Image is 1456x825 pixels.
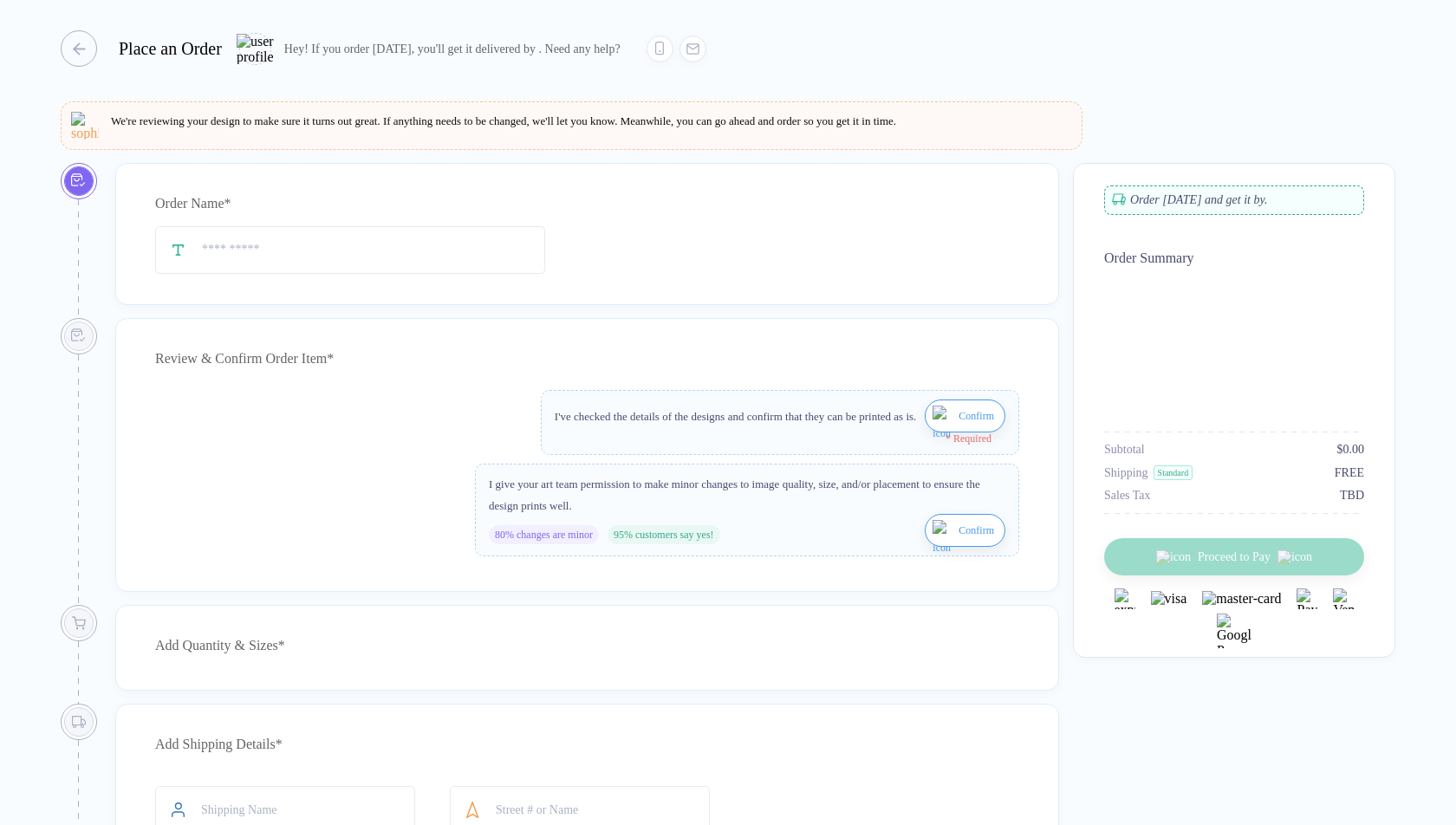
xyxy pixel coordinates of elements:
span: Confirm [959,516,994,544]
div: 80% changes are minor [489,525,599,544]
img: visa [1151,591,1187,607]
img: Paypal [1297,588,1317,609]
div: Order Summary [1104,250,1364,266]
div: $0.00 [1337,443,1365,457]
div: TBD [1340,489,1364,503]
img: icon [933,520,954,562]
div: Standard [1154,465,1193,480]
div: Place an Order [119,39,222,59]
div: * Required [555,432,991,445]
span: We're reviewing your design to make sure it turns out great. If anything needs to be changed, we'... [111,114,896,127]
div: Sales Tax [1104,489,1151,503]
button: iconConfirm [925,514,1005,547]
button: We're reviewing your design to make sure it turns out great. If anything needs to be changed, we'... [71,112,896,140]
div: Subtotal [1104,443,1145,457]
div: FREE [1335,466,1364,480]
img: express [1115,588,1135,609]
div: Hey! If you order [DATE], you'll get it delivered by . Need any help? [284,42,621,56]
div: Shipping [1104,466,1148,480]
img: Venmo [1333,588,1354,609]
img: user profile [237,34,274,64]
span: Confirm [959,402,994,430]
div: 95% customers say yes! [608,525,720,544]
div: Add Shipping Details [155,731,1019,758]
button: iconConfirm [925,400,1005,432]
img: sophie [71,112,99,140]
div: Add Quantity & Sizes [155,632,1019,659]
div: I give your art team permission to make minor changes to image quality, size, and/or placement to... [489,473,1005,516]
img: icon [933,406,954,447]
div: Review & Confirm Order Item [155,345,1019,373]
img: master-card [1202,591,1281,607]
div: Order [DATE] and get it by . [1104,185,1364,215]
div: Order Name [155,190,1019,218]
div: I've checked the details of the designs and confirm that they can be printed as is. [555,406,916,427]
img: Google Pay [1217,614,1251,648]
